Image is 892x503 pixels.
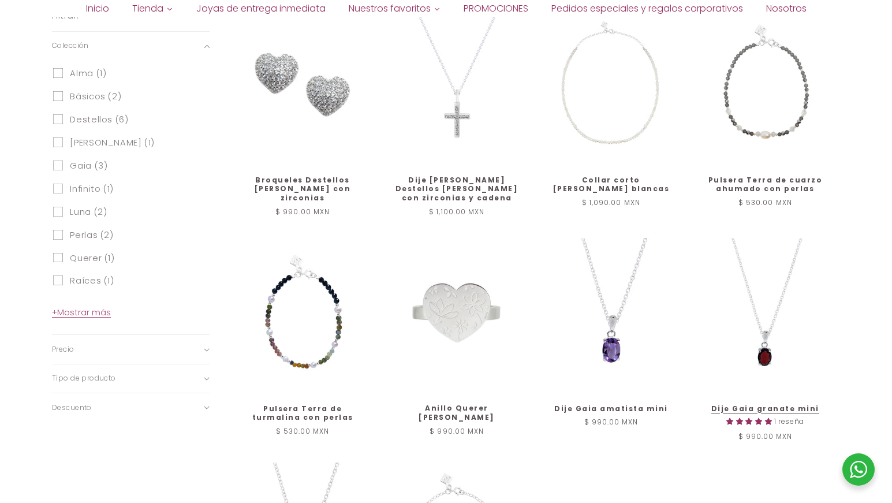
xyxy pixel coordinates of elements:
[548,176,674,193] a: Collar corto [PERSON_NAME] blancas
[240,404,365,422] a: Pulsera Terra de turmalina con perlas
[86,2,109,15] span: Inicio
[70,114,128,125] span: Destellos (6)
[349,2,431,15] span: Nuestros favoritos
[703,176,828,193] a: Pulsera Terra de cuarzo ahumado con perlas
[132,2,163,15] span: Tienda
[52,40,89,51] span: Colección
[52,373,116,383] span: Tipo de producto
[70,184,114,195] span: Infinito (1)
[70,68,106,79] span: Alma (1)
[52,344,74,355] span: Precio
[52,403,92,413] span: Descuento
[70,91,121,102] span: Básicos (2)
[703,404,828,413] a: Dije Gaia granate mini
[464,2,528,15] span: PROMOCIONES
[70,161,107,172] span: Gaia (3)
[70,230,113,241] span: Perlas (2)
[70,137,155,148] span: [PERSON_NAME] (1)
[52,364,210,393] summary: Tipo de producto (0 seleccionado)
[52,335,210,363] summary: Precio
[394,404,520,422] a: Anillo Querer [PERSON_NAME]
[196,2,326,15] span: Joyas de entrega inmediata
[240,176,365,203] a: Broqueles Destellos [PERSON_NAME] con zirconias
[766,2,807,15] span: Nosotros
[52,393,210,422] summary: Descuento (0 seleccionado)
[551,2,743,15] span: Pedidos especiales y regalos corporativos
[52,307,111,318] span: Mostrar más
[70,275,114,286] span: Raíces (1)
[548,404,674,413] a: Dije Gaia amatista mini
[394,176,520,203] a: Dije [PERSON_NAME] Destellos [PERSON_NAME] con zirconias y cadena
[52,306,114,326] button: Mostrar más
[70,253,114,264] span: Querer (1)
[52,32,210,60] summary: Colección (0 seleccionado)
[52,307,57,318] span: +
[70,207,107,218] span: Luna (2)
